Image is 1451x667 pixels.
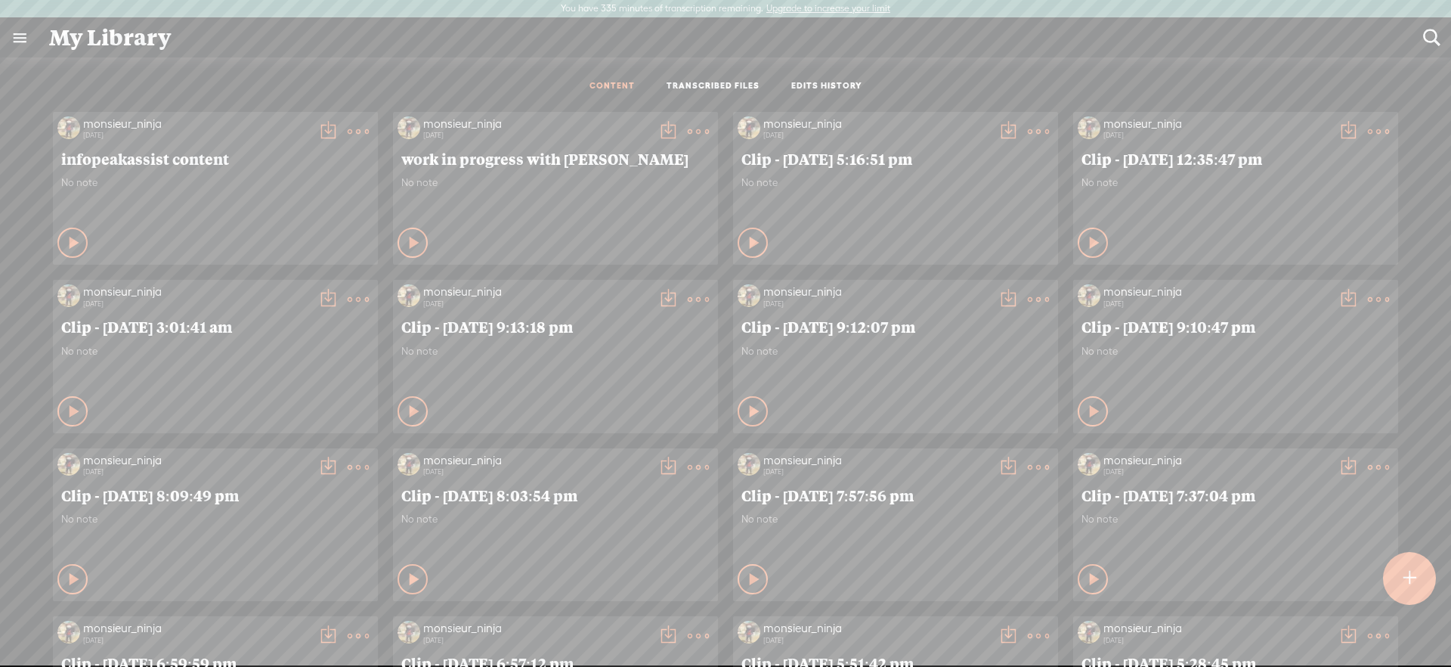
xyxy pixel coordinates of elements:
[1103,621,1330,636] div: monsieur_ninja
[83,621,310,636] div: monsieur_ninja
[741,150,1050,169] span: Clip - [DATE] 5:16:51 pm
[57,284,80,307] img: http%3A%2F%2Fres.cloudinary.com%2Ftrebble-fm%2Fimage%2Fupload%2Fv1709343596%2Fcom.trebble.trebble...
[401,318,710,337] span: Clip - [DATE] 9:13:18 pm
[763,284,990,299] div: monsieur_ninja
[1078,453,1100,476] img: http%3A%2F%2Fres.cloudinary.com%2Ftrebble-fm%2Fimage%2Fupload%2Fv1709343596%2Fcom.trebble.trebble...
[423,453,650,468] div: monsieur_ninja
[423,131,650,140] div: [DATE]
[398,284,420,307] img: http%3A%2F%2Fres.cloudinary.com%2Ftrebble-fm%2Fimage%2Fupload%2Fv1709343596%2Fcom.trebble.trebble...
[1103,467,1330,476] div: [DATE]
[401,345,710,358] span: No note
[57,453,80,476] img: http%3A%2F%2Fres.cloudinary.com%2Ftrebble-fm%2Fimage%2Fupload%2Fv1709343596%2Fcom.trebble.trebble...
[83,299,310,309] div: [DATE]
[738,621,760,644] img: http%3A%2F%2Fres.cloudinary.com%2Ftrebble-fm%2Fimage%2Fupload%2Fv1709343596%2Fcom.trebble.trebble...
[401,176,710,189] span: No note
[763,131,990,140] div: [DATE]
[423,116,650,132] div: monsieur_ninja
[741,513,1050,526] span: No note
[61,150,370,169] span: infopeakassist content
[763,621,990,636] div: monsieur_ninja
[398,453,420,476] img: http%3A%2F%2Fres.cloudinary.com%2Ftrebble-fm%2Fimage%2Fupload%2Fv1709343596%2Fcom.trebble.trebble...
[741,318,1050,337] span: Clip - [DATE] 9:12:07 pm
[1103,284,1330,299] div: monsieur_ninja
[83,636,310,645] div: [DATE]
[398,621,420,644] img: http%3A%2F%2Fres.cloudinary.com%2Ftrebble-fm%2Fimage%2Fupload%2Fv1709343596%2Fcom.trebble.trebble...
[741,487,1050,505] span: Clip - [DATE] 7:57:56 pm
[398,116,420,139] img: http%3A%2F%2Fres.cloudinary.com%2Ftrebble-fm%2Fimage%2Fupload%2Fv1709343596%2Fcom.trebble.trebble...
[423,636,650,645] div: [DATE]
[61,487,370,505] span: Clip - [DATE] 8:09:49 pm
[1078,284,1100,307] img: http%3A%2F%2Fres.cloudinary.com%2Ftrebble-fm%2Fimage%2Fupload%2Fv1709343596%2Fcom.trebble.trebble...
[1081,318,1390,337] span: Clip - [DATE] 9:10:47 pm
[763,467,990,476] div: [DATE]
[1081,176,1390,189] span: No note
[1081,487,1390,505] span: Clip - [DATE] 7:37:04 pm
[763,636,990,645] div: [DATE]
[1103,131,1330,140] div: [DATE]
[61,176,370,189] span: No note
[423,467,650,476] div: [DATE]
[667,80,760,93] a: TRANSCRIBED FILES
[741,345,1050,358] span: No note
[83,131,310,140] div: [DATE]
[423,621,650,636] div: monsieur_ninja
[83,467,310,476] div: [DATE]
[589,80,635,93] a: CONTENT
[738,116,760,139] img: http%3A%2F%2Fres.cloudinary.com%2Ftrebble-fm%2Fimage%2Fupload%2Fv1709343596%2Fcom.trebble.trebble...
[763,299,990,309] div: [DATE]
[401,513,710,526] span: No note
[83,453,310,468] div: monsieur_ninja
[401,487,710,505] span: Clip - [DATE] 8:03:54 pm
[763,116,990,132] div: monsieur_ninja
[1103,299,1330,309] div: [DATE]
[741,176,1050,189] span: No note
[738,453,760,476] img: http%3A%2F%2Fres.cloudinary.com%2Ftrebble-fm%2Fimage%2Fupload%2Fv1709343596%2Fcom.trebble.trebble...
[1078,621,1100,644] img: http%3A%2F%2Fres.cloudinary.com%2Ftrebble-fm%2Fimage%2Fupload%2Fv1709343596%2Fcom.trebble.trebble...
[791,80,862,93] a: EDITS HISTORY
[83,284,310,299] div: monsieur_ninja
[57,116,80,139] img: http%3A%2F%2Fres.cloudinary.com%2Ftrebble-fm%2Fimage%2Fupload%2Fv1709343596%2Fcom.trebble.trebble...
[401,150,710,169] span: work in progress with [PERSON_NAME]
[57,621,80,644] img: http%3A%2F%2Fres.cloudinary.com%2Ftrebble-fm%2Fimage%2Fupload%2Fv1709343596%2Fcom.trebble.trebble...
[763,453,990,468] div: monsieur_ninja
[1103,453,1330,468] div: monsieur_ninja
[766,3,890,15] label: Upgrade to increase your limit
[561,3,763,15] label: You have 335 minutes of transcription remaining.
[423,299,650,309] div: [DATE]
[1081,345,1390,358] span: No note
[423,284,650,299] div: monsieur_ninja
[83,116,310,132] div: monsieur_ninja
[61,345,370,358] span: No note
[1103,636,1330,645] div: [DATE]
[1078,116,1100,139] img: http%3A%2F%2Fres.cloudinary.com%2Ftrebble-fm%2Fimage%2Fupload%2Fv1709343596%2Fcom.trebble.trebble...
[1103,116,1330,132] div: monsieur_ninja
[738,284,760,307] img: http%3A%2F%2Fres.cloudinary.com%2Ftrebble-fm%2Fimage%2Fupload%2Fv1709343596%2Fcom.trebble.trebble...
[61,513,370,526] span: No note
[1081,150,1390,169] span: Clip - [DATE] 12:35:47 pm
[1081,513,1390,526] span: No note
[39,18,1412,57] div: My Library
[61,318,370,337] span: Clip - [DATE] 3:01:41 am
